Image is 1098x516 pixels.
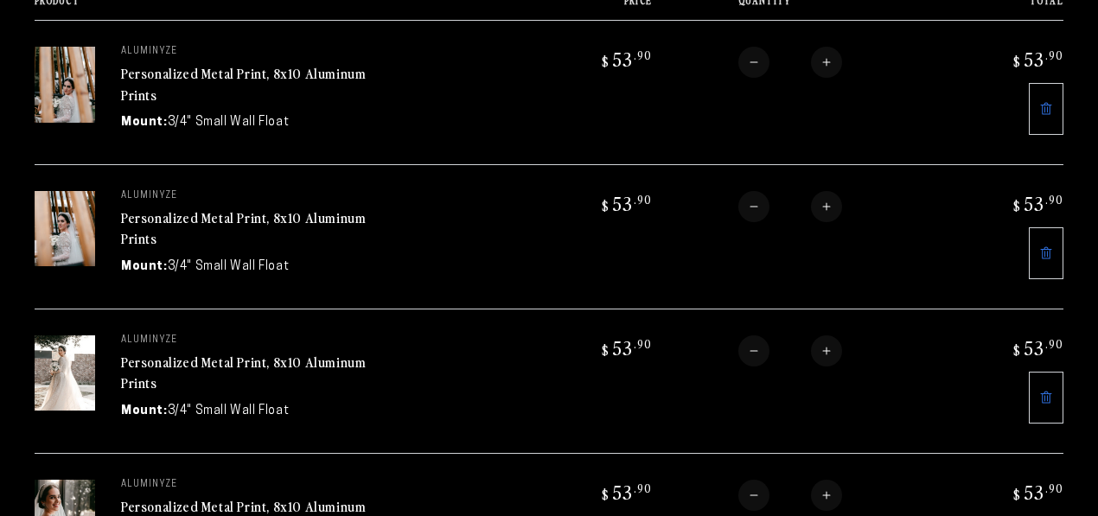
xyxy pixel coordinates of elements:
span: $ [1013,341,1021,359]
img: 8"x10" Rectangle White Glossy Aluminyzed Photo [35,191,95,267]
span: $ [602,197,610,214]
bdi: 53 [1011,47,1063,71]
sup: .90 [634,192,652,207]
sup: .90 [634,481,652,495]
sup: .90 [1045,336,1063,351]
p: aluminyze [121,480,380,490]
sup: .90 [634,336,652,351]
bdi: 53 [599,191,652,215]
dd: 3/4" Small Wall Float [168,258,290,276]
a: Personalized Metal Print, 8x10 Aluminum Prints [121,352,366,393]
a: Personalized Metal Print, 8x10 Aluminum Prints [121,207,366,249]
dt: Mount: [121,113,168,131]
input: Quantity for Personalized Metal Print, 8x10 Aluminum Prints [769,47,811,78]
sup: .90 [1045,48,1063,62]
p: aluminyze [121,335,380,346]
a: Remove 8"x10" Rectangle White Glossy Aluminyzed Photo [1029,372,1063,424]
dt: Mount: [121,258,168,276]
bdi: 53 [599,47,652,71]
bdi: 53 [1011,335,1063,360]
a: Remove 8"x10" Rectangle White Glossy Aluminyzed Photo [1029,83,1063,135]
span: $ [602,341,610,359]
span: $ [602,53,610,70]
bdi: 53 [599,335,652,360]
sup: .90 [1045,192,1063,207]
input: Quantity for Personalized Metal Print, 8x10 Aluminum Prints [769,480,811,511]
bdi: 53 [1011,191,1063,215]
span: $ [1013,486,1021,503]
a: Remove 8"x10" Rectangle White Glossy Aluminyzed Photo [1029,227,1063,279]
span: $ [1013,197,1021,214]
span: $ [602,486,610,503]
p: aluminyze [121,47,380,57]
input: Quantity for Personalized Metal Print, 8x10 Aluminum Prints [769,335,811,366]
dt: Mount: [121,402,168,420]
bdi: 53 [599,480,652,504]
sup: .90 [634,48,652,62]
sup: .90 [1045,481,1063,495]
img: 8"x10" Rectangle White Glossy Aluminyzed Photo [35,47,95,123]
input: Quantity for Personalized Metal Print, 8x10 Aluminum Prints [769,191,811,222]
p: aluminyze [121,191,380,201]
a: Personalized Metal Print, 8x10 Aluminum Prints [121,63,366,105]
bdi: 53 [1011,480,1063,504]
span: $ [1013,53,1021,70]
dd: 3/4" Small Wall Float [168,113,290,131]
img: 8"x10" Rectangle White Glossy Aluminyzed Photo [35,335,95,411]
dd: 3/4" Small Wall Float [168,402,290,420]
